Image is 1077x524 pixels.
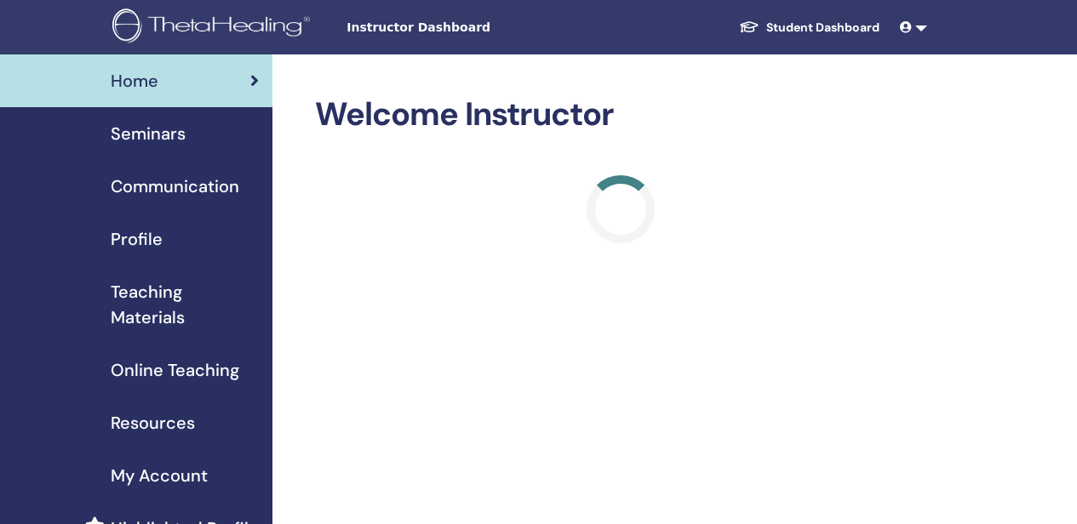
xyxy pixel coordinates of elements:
span: Seminars [111,121,186,146]
span: My Account [111,463,208,488]
span: Instructor Dashboard [347,19,602,37]
img: graduation-cap-white.svg [739,20,759,34]
h2: Welcome Instructor [315,95,927,134]
span: Resources [111,410,195,436]
span: Online Teaching [111,357,239,383]
span: Profile [111,226,163,252]
a: Student Dashboard [725,12,893,43]
span: Home [111,68,158,94]
span: Teaching Materials [111,279,259,330]
span: Communication [111,174,239,199]
img: logo.png [112,9,316,47]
